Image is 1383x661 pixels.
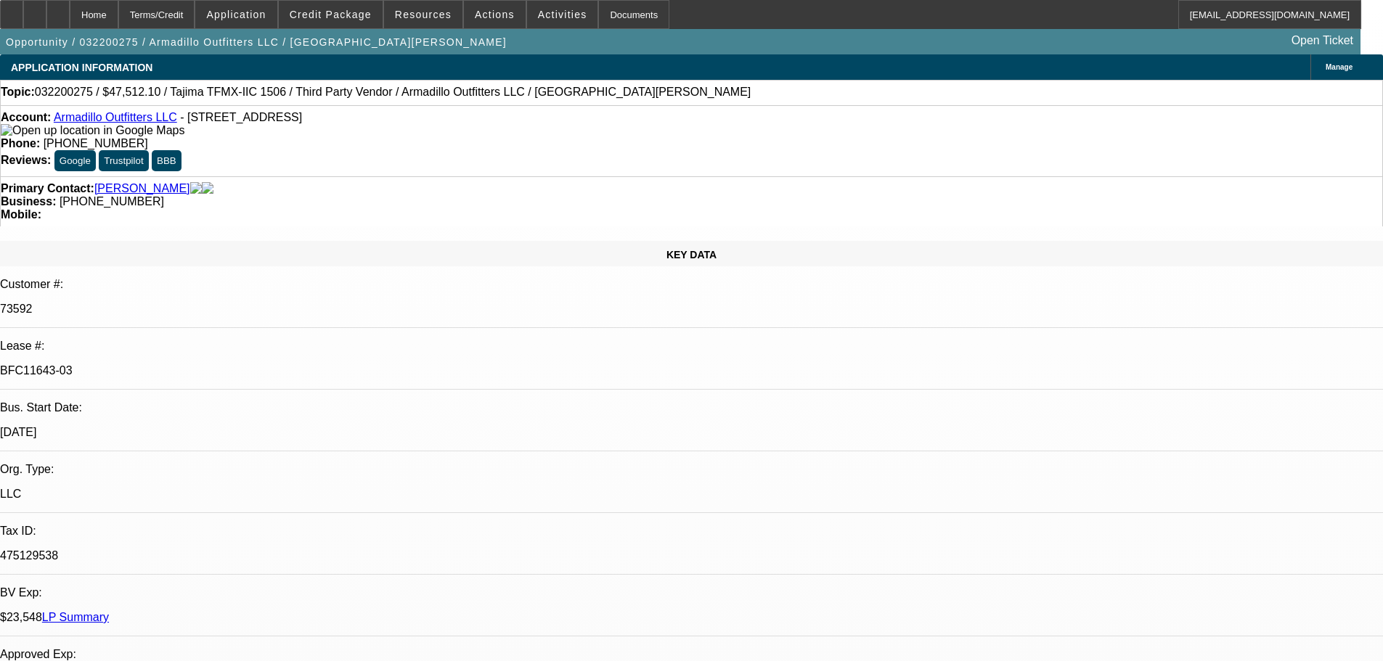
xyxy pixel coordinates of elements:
[1,208,41,221] strong: Mobile:
[464,1,526,28] button: Actions
[35,86,751,99] span: 032200275 / $47,512.10 / Tajima TFMX-IIC 1506 / Third Party Vendor / Armadillo Outfitters LLC / [...
[384,1,462,28] button: Resources
[152,150,181,171] button: BBB
[190,182,202,195] img: facebook-icon.png
[94,182,190,195] a: [PERSON_NAME]
[279,1,383,28] button: Credit Package
[666,249,717,260] span: KEY DATA
[538,9,587,20] span: Activities
[206,9,266,20] span: Application
[290,9,372,20] span: Credit Package
[54,150,96,171] button: Google
[395,9,452,20] span: Resources
[44,137,148,149] span: [PHONE_NUMBER]
[1,111,51,123] strong: Account:
[475,9,515,20] span: Actions
[1,124,184,137] img: Open up location in Google Maps
[1,137,40,149] strong: Phone:
[11,62,152,73] span: APPLICATION INFORMATION
[1,182,94,195] strong: Primary Contact:
[1,195,56,208] strong: Business:
[1,86,35,99] strong: Topic:
[180,111,302,123] span: - [STREET_ADDRESS]
[1286,28,1359,53] a: Open Ticket
[1,154,51,166] strong: Reviews:
[202,182,213,195] img: linkedin-icon.png
[1,124,184,136] a: View Google Maps
[527,1,598,28] button: Activities
[195,1,277,28] button: Application
[99,150,148,171] button: Trustpilot
[54,111,177,123] a: Armadillo Outfitters LLC
[42,611,109,623] a: LP Summary
[1326,63,1353,71] span: Manage
[6,36,507,48] span: Opportunity / 032200275 / Armadillo Outfitters LLC / [GEOGRAPHIC_DATA][PERSON_NAME]
[60,195,164,208] span: [PHONE_NUMBER]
